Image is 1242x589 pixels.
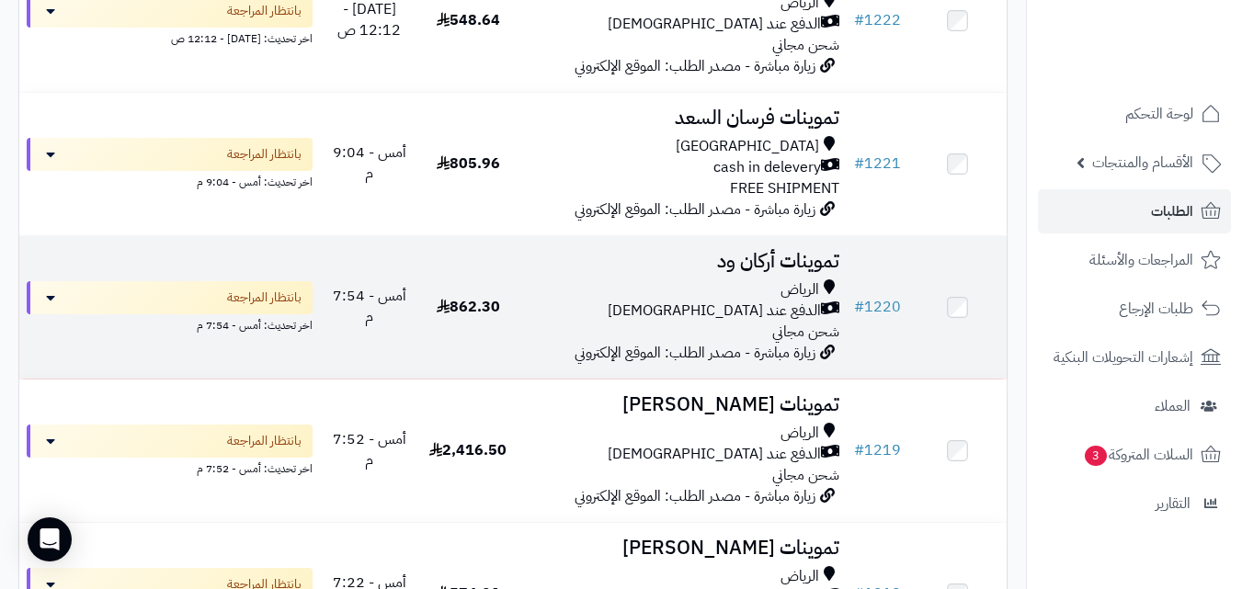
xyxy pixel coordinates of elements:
span: زيارة مباشرة - مصدر الطلب: الموقع الإلكتروني [575,198,815,221]
span: لوحة التحكم [1125,101,1193,127]
span: الدفع عند [DEMOGRAPHIC_DATA] [608,14,821,35]
div: Open Intercom Messenger [28,517,72,561]
span: شحن مجاني [772,464,839,486]
span: # [854,296,864,318]
a: #1220 [854,296,901,318]
a: السلات المتروكة3 [1038,433,1231,477]
span: الطلبات [1151,198,1193,224]
span: بانتظار المراجعة [227,432,302,450]
span: cash in delevery [713,157,821,178]
span: الرياض [781,279,819,300]
span: أمس - 9:04 م [333,142,406,185]
span: # [854,439,864,461]
span: بانتظار المراجعة [227,2,302,20]
h3: تموينات [PERSON_NAME] [525,394,839,415]
span: الرياض [781,423,819,444]
span: أمس - 7:52 م [333,428,406,471]
a: إشعارات التحويلات البنكية [1038,335,1231,379]
span: زيارة مباشرة - مصدر الطلب: الموقع الإلكتروني [575,55,815,77]
span: FREE SHIPMENT [730,177,839,199]
div: اخر تحديث: أمس - 9:04 م [27,171,313,190]
span: 2,416.50 [429,439,507,461]
span: # [854,153,864,175]
span: 805.96 [437,153,500,175]
span: أمس - 7:54 م [333,285,406,328]
span: بانتظار المراجعة [227,145,302,164]
span: الرياض [781,566,819,587]
span: [GEOGRAPHIC_DATA] [676,136,819,157]
a: #1221 [854,153,901,175]
a: المراجعات والأسئلة [1038,238,1231,282]
a: #1219 [854,439,901,461]
span: شحن مجاني [772,321,839,343]
h3: تموينات فرسان السعد [525,108,839,129]
span: طلبات الإرجاع [1119,296,1193,322]
a: الطلبات [1038,189,1231,233]
span: 3 [1084,445,1108,467]
span: # [854,9,864,31]
span: الدفع عند [DEMOGRAPHIC_DATA] [608,444,821,465]
span: شحن مجاني [772,34,839,56]
span: الأقسام والمنتجات [1092,150,1193,176]
span: العملاء [1155,393,1191,419]
a: العملاء [1038,384,1231,428]
span: إشعارات التحويلات البنكية [1054,345,1193,370]
span: زيارة مباشرة - مصدر الطلب: الموقع الإلكتروني [575,485,815,507]
div: اخر تحديث: [DATE] - 12:12 ص [27,28,313,47]
h3: تموينات [PERSON_NAME] [525,538,839,559]
span: 862.30 [437,296,500,318]
span: 548.64 [437,9,500,31]
a: لوحة التحكم [1038,92,1231,136]
img: logo-2.png [1117,15,1225,53]
span: زيارة مباشرة - مصدر الطلب: الموقع الإلكتروني [575,342,815,364]
div: اخر تحديث: أمس - 7:54 م [27,314,313,334]
div: اخر تحديث: أمس - 7:52 م [27,458,313,477]
span: المراجعات والأسئلة [1089,247,1193,273]
span: السلات المتروكة [1083,442,1193,468]
a: طلبات الإرجاع [1038,287,1231,331]
a: التقارير [1038,481,1231,526]
a: #1222 [854,9,901,31]
span: التقارير [1156,491,1191,516]
span: الدفع عند [DEMOGRAPHIC_DATA] [608,300,821,322]
span: بانتظار المراجعة [227,289,302,307]
h3: تموينات أركان ود [525,251,839,272]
